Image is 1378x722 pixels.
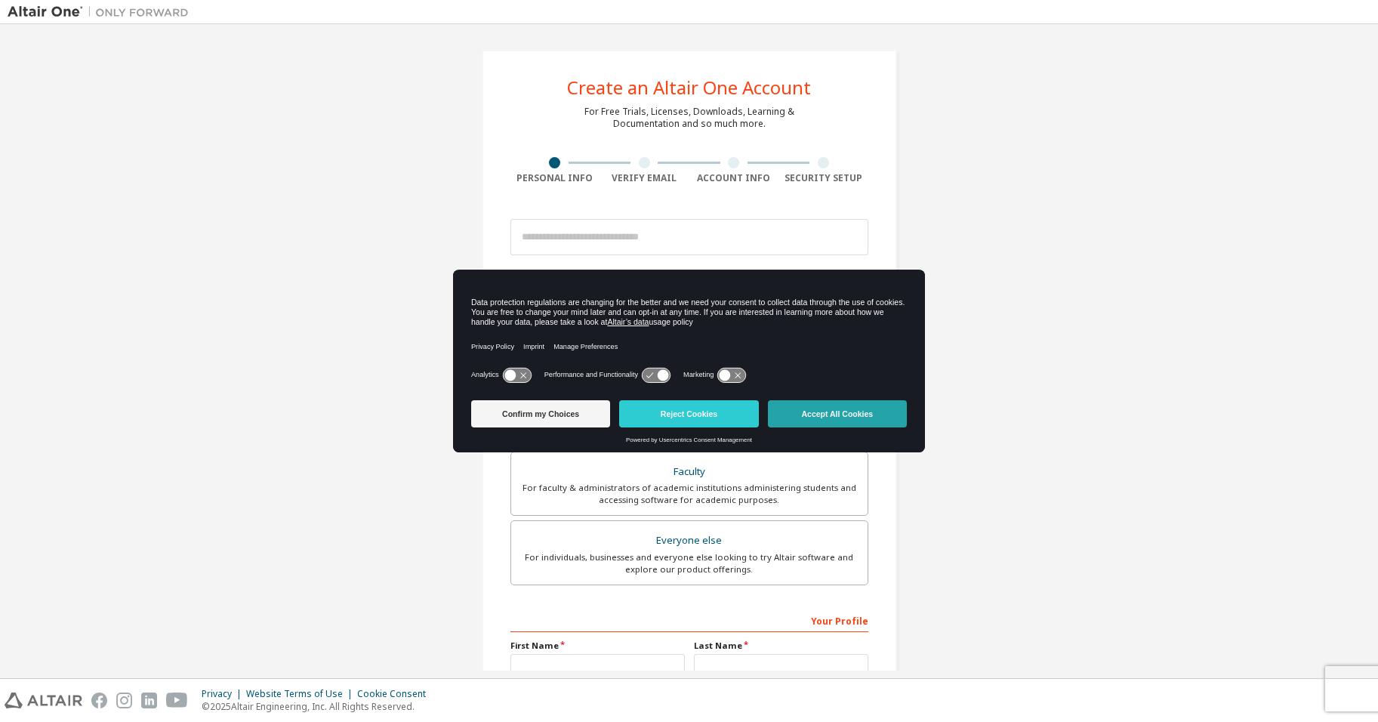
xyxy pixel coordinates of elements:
[520,530,859,551] div: Everyone else
[600,172,689,184] div: Verify Email
[510,608,868,632] div: Your Profile
[778,172,868,184] div: Security Setup
[689,172,779,184] div: Account Info
[141,693,157,708] img: linkedin.svg
[166,693,188,708] img: youtube.svg
[246,688,357,700] div: Website Terms of Use
[520,482,859,506] div: For faculty & administrators of academic institutions administering students and accessing softwa...
[116,693,132,708] img: instagram.svg
[567,79,811,97] div: Create an Altair One Account
[510,640,685,652] label: First Name
[520,461,859,483] div: Faculty
[5,693,82,708] img: altair_logo.svg
[8,5,196,20] img: Altair One
[91,693,107,708] img: facebook.svg
[584,106,794,130] div: For Free Trials, Licenses, Downloads, Learning & Documentation and so much more.
[510,172,600,184] div: Personal Info
[202,700,435,713] p: © 2025 Altair Engineering, Inc. All Rights Reserved.
[202,688,246,700] div: Privacy
[357,688,435,700] div: Cookie Consent
[694,640,868,652] label: Last Name
[520,551,859,575] div: For individuals, businesses and everyone else looking to try Altair software and explore our prod...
